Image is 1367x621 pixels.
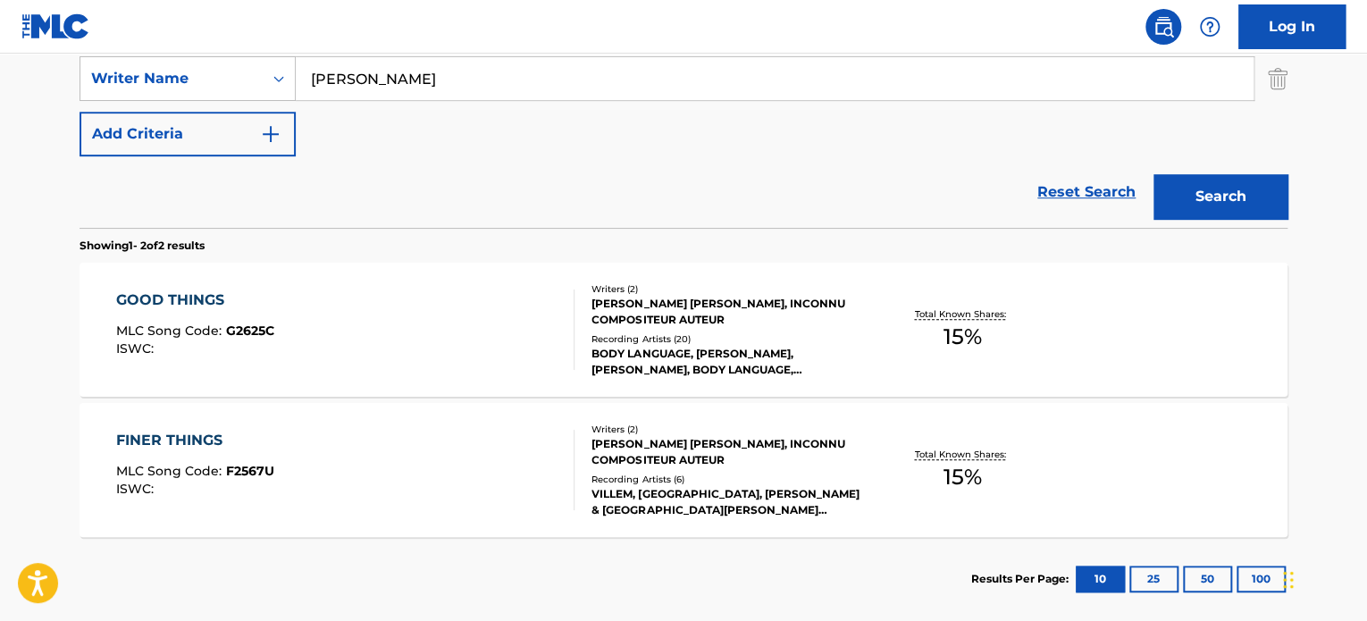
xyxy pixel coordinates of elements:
[1076,566,1125,592] button: 10
[116,340,158,357] span: ISWC :
[914,448,1010,461] p: Total Known Shares:
[116,290,274,311] div: GOOD THINGS
[1278,535,1367,621] iframe: Chat Widget
[80,238,205,254] p: Showing 1 - 2 of 2 results
[226,323,274,339] span: G2625C
[1238,4,1346,49] a: Log In
[21,13,90,39] img: MLC Logo
[591,282,861,296] div: Writers ( 2 )
[591,436,861,468] div: [PERSON_NAME] [PERSON_NAME], INCONNU COMPOSITEUR AUTEUR
[914,307,1010,321] p: Total Known Shares:
[1192,9,1228,45] div: Help
[1028,172,1145,212] a: Reset Search
[591,473,861,486] div: Recording Artists ( 6 )
[116,323,226,339] span: MLC Song Code :
[226,463,274,479] span: F2567U
[1268,56,1287,101] img: Delete Criterion
[260,123,281,145] img: 9d2ae6d4665cec9f34b9.svg
[1129,566,1178,592] button: 25
[80,263,1287,397] a: GOOD THINGSMLC Song Code:G2625CISWC:Writers (2)[PERSON_NAME] [PERSON_NAME], INCONNU COMPOSITEUR A...
[80,1,1287,228] form: Search Form
[80,403,1287,537] a: FINER THINGSMLC Song Code:F2567UISWC:Writers (2)[PERSON_NAME] [PERSON_NAME], INCONNU COMPOSITEUR ...
[943,461,981,493] span: 15 %
[80,112,296,156] button: Add Criteria
[943,321,981,353] span: 15 %
[1145,9,1181,45] a: Public Search
[971,571,1073,587] p: Results Per Page:
[91,68,252,89] div: Writer Name
[591,423,861,436] div: Writers ( 2 )
[591,486,861,518] div: VILLEM, [GEOGRAPHIC_DATA], [PERSON_NAME] & [GEOGRAPHIC_DATA][PERSON_NAME][GEOGRAPHIC_DATA];[GEOGR...
[1153,174,1287,219] button: Search
[1153,16,1174,38] img: search
[591,346,861,378] div: BODY LANGUAGE, [PERSON_NAME], [PERSON_NAME], BODY LANGUAGE, [PERSON_NAME]
[591,332,861,346] div: Recording Artists ( 20 )
[116,463,226,479] span: MLC Song Code :
[591,296,861,328] div: [PERSON_NAME] [PERSON_NAME], INCONNU COMPOSITEUR AUTEUR
[1237,566,1286,592] button: 100
[1283,553,1294,607] div: Drag
[1199,16,1220,38] img: help
[116,481,158,497] span: ISWC :
[116,430,274,451] div: FINER THINGS
[1183,566,1232,592] button: 50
